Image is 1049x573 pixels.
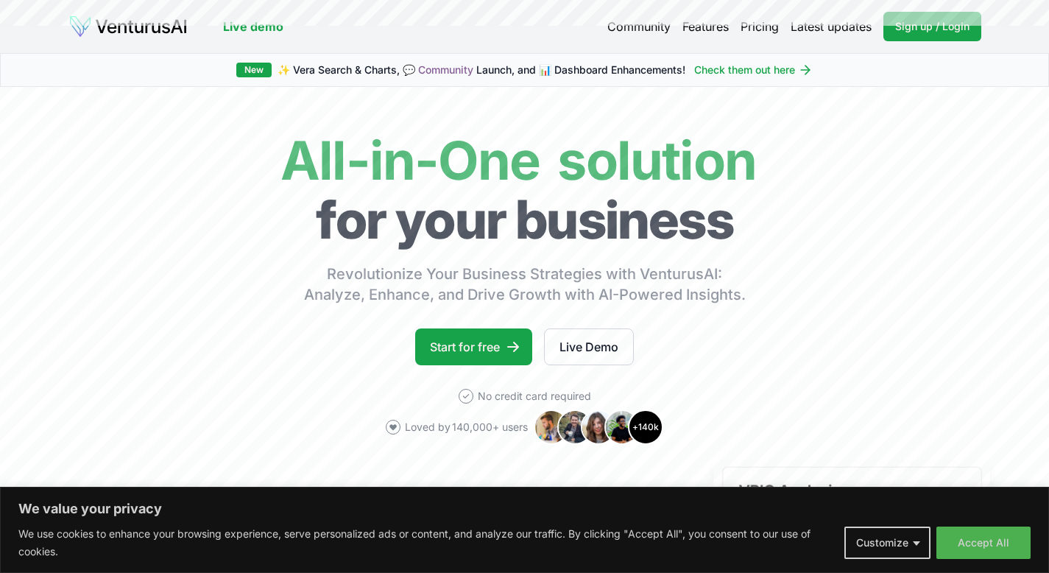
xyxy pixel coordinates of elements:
[607,18,671,35] a: Community
[557,409,593,445] img: Avatar 2
[418,63,473,76] a: Community
[936,527,1031,559] button: Accept All
[844,527,930,559] button: Customize
[544,328,634,365] a: Live Demo
[236,63,272,77] div: New
[581,409,616,445] img: Avatar 3
[278,63,685,77] span: ✨ Vera Search & Charts, 💬 Launch, and 📊 Dashboard Enhancements!
[741,18,779,35] a: Pricing
[18,500,1031,518] p: We value your privacy
[883,12,981,41] a: Sign up / Login
[18,525,833,560] p: We use cookies to enhance your browsing experience, serve personalized ads or content, and analyz...
[694,63,813,77] a: Check them out here
[682,18,729,35] a: Features
[68,15,188,38] img: logo
[895,19,969,34] span: Sign up / Login
[534,409,569,445] img: Avatar 1
[415,328,532,365] a: Start for free
[791,18,872,35] a: Latest updates
[223,18,283,35] a: Live demo
[604,409,640,445] img: Avatar 4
